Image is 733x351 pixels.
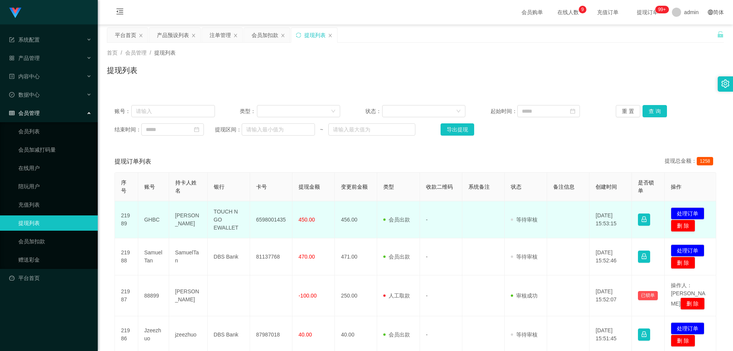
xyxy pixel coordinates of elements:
[596,184,617,190] span: 创建时间
[115,201,138,238] td: 21989
[144,184,155,190] span: 账号
[304,28,326,42] div: 提现列表
[18,179,92,194] a: 陪玩用户
[717,31,724,38] i: 图标: unlock
[671,244,704,257] button: 处理订单
[169,201,208,238] td: [PERSON_NAME]
[554,10,583,15] span: 在线人数
[18,160,92,176] a: 在线用户
[491,107,517,115] span: 起始时间：
[256,184,267,190] span: 卡号
[581,6,584,13] p: 9
[671,335,695,347] button: 删 除
[426,254,428,260] span: -
[426,332,428,338] span: -
[18,252,92,267] a: 赠送彩金
[9,110,15,116] i: 图标: table
[671,282,705,307] span: 操作人：[PERSON_NAME]
[665,157,716,166] div: 提现总金额：
[115,157,151,166] span: 提现订单列表
[9,55,40,61] span: 产品管理
[589,275,632,316] td: [DATE] 15:52:07
[250,238,292,275] td: 81137768
[299,332,312,338] span: 40.00
[131,105,215,117] input: 请输入
[328,123,415,136] input: 请输入最大值为
[511,184,521,190] span: 状态
[138,275,169,316] td: 88899
[18,142,92,157] a: 会员加减打码量
[593,10,622,15] span: 充值订单
[150,50,151,56] span: /
[208,201,250,238] td: TOUCH N GO EWALLET
[191,33,196,38] i: 图标: close
[456,109,461,114] i: 图标: down
[335,238,377,275] td: 471.00
[441,123,474,136] button: 导出提现
[335,201,377,238] td: 456.00
[589,201,632,238] td: [DATE] 15:53:15
[215,126,242,134] span: 提现区间：
[335,275,377,316] td: 250.00
[175,180,197,194] span: 持卡人姓名
[115,28,136,42] div: 平台首页
[233,33,238,38] i: 图标: close
[426,293,428,299] span: -
[242,123,315,136] input: 请输入最小值为
[139,33,143,38] i: 图标: close
[671,322,704,335] button: 处理订单
[250,201,292,238] td: 6598001435
[655,6,669,13] sup: 1153
[383,293,410,299] span: 人工取款
[671,207,704,220] button: 处理订单
[638,251,650,263] button: 图标: lock
[697,157,713,165] span: 1258
[9,37,40,43] span: 系统配置
[570,108,575,114] i: 图标: calendar
[107,50,118,56] span: 首页
[383,184,394,190] span: 类型
[240,107,257,115] span: 类型：
[426,217,428,223] span: -
[616,105,640,117] button: 重 置
[296,32,301,38] i: 图标: sync
[638,328,650,341] button: 图标: lock
[107,0,133,25] i: 图标: menu-fold
[671,184,681,190] span: 操作
[138,201,169,238] td: GHBC
[638,291,658,300] button: 已锁单
[331,109,336,114] i: 图标: down
[638,214,650,226] button: 图标: lock
[252,28,278,42] div: 会员加扣款
[9,37,15,42] i: 图标: form
[18,215,92,231] a: 提现列表
[383,254,410,260] span: 会员出款
[9,92,15,97] i: 图标: check-circle-o
[194,127,199,132] i: 图标: calendar
[121,180,126,194] span: 序号
[18,124,92,139] a: 会员列表
[511,332,538,338] span: 等待审核
[9,74,15,79] i: 图标: profile
[426,184,453,190] span: 收款二维码
[511,254,538,260] span: 等待审核
[107,65,137,76] h1: 提现列表
[281,33,285,38] i: 图标: close
[214,184,224,190] span: 银行
[115,107,131,115] span: 账号：
[299,254,315,260] span: 470.00
[365,107,383,115] span: 状态：
[708,10,713,15] i: 图标: global
[680,298,705,310] button: 删 除
[633,10,662,15] span: 提现订单
[579,6,586,13] sup: 9
[115,275,138,316] td: 21987
[511,217,538,223] span: 等待审核
[121,50,122,56] span: /
[643,105,667,117] button: 查 询
[18,234,92,249] a: 会员加扣款
[115,126,141,134] span: 结束时间：
[299,184,320,190] span: 提现金额
[138,238,169,275] td: SamuelTan
[315,126,328,134] span: ~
